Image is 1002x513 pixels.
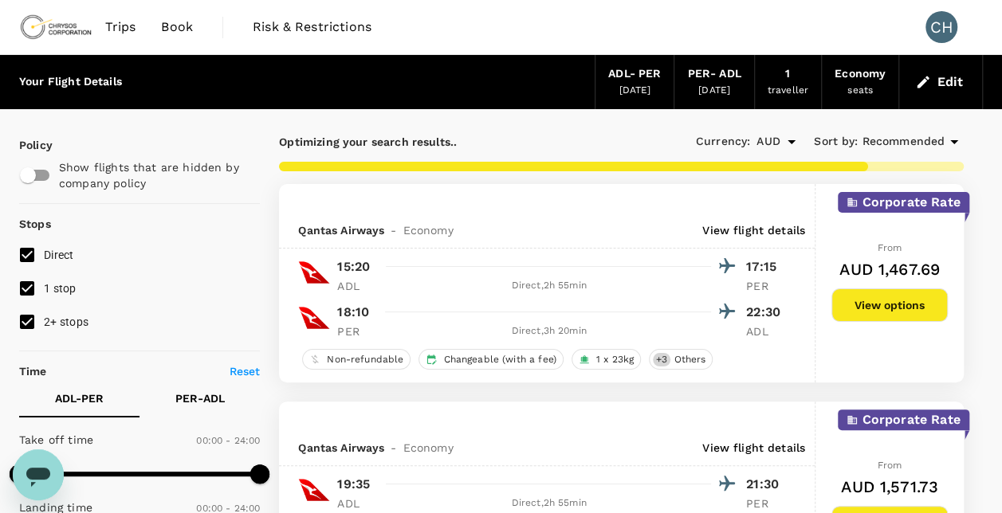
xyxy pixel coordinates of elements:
p: Optimizing your search results.. [279,134,621,150]
span: Changeable (with a fee) [437,353,562,366]
strong: Stops [19,217,51,230]
button: View options [831,288,948,322]
span: Qantas Airways [298,222,384,238]
p: PER [746,495,786,511]
p: 21:30 [746,475,786,494]
p: Time [19,363,47,379]
p: ADL - PER [55,390,104,406]
span: - [384,440,403,456]
p: PER [337,323,377,339]
span: Recommended [862,133,945,151]
h6: AUD 1,571.73 [841,474,938,499]
p: View flight details [702,440,805,456]
span: 1 stop [44,282,77,295]
span: Economy [403,222,454,238]
p: 18:10 [337,303,369,322]
div: [DATE] [698,83,730,99]
p: ADL [746,323,786,339]
p: 17:15 [746,257,786,276]
p: 22:30 [746,303,786,322]
div: ADL - PER [608,65,661,83]
span: Others [667,353,712,366]
img: Chrysos Corporation [19,10,92,45]
img: QF [298,302,330,334]
div: PER - ADL [687,65,741,83]
span: + 3 [653,353,670,366]
span: Trips [105,18,136,37]
img: QF [298,256,330,288]
p: Corporate Rate [862,410,960,429]
p: Reset [230,363,261,379]
div: traveller [768,83,808,99]
p: Take off time [19,432,93,448]
div: +3Others [649,349,713,370]
span: Direct [44,249,74,261]
div: Your Flight Details [19,73,122,91]
p: View flight details [702,222,805,238]
p: PER [746,278,786,294]
span: From [878,242,902,253]
div: Direct , 2h 55min [387,495,711,511]
div: CH [925,11,957,43]
img: QF [298,474,330,506]
p: PER - ADL [175,390,225,406]
span: 00:00 - 24:00 [196,435,260,446]
div: Economy [835,65,886,83]
span: 1 x 23kg [590,353,640,366]
div: Non-refundable [302,349,411,370]
p: Corporate Rate [862,193,960,212]
span: Sort by : [814,133,858,151]
button: Open [780,131,803,153]
div: 1 x 23kg [572,349,641,370]
h6: AUD 1,467.69 [839,256,940,282]
iframe: Button to launch messaging window [13,449,64,500]
span: 2+ stops [44,315,88,328]
span: Economy [403,440,454,456]
span: Currency : [696,133,750,151]
p: 15:20 [337,257,370,276]
span: - [384,222,403,238]
p: Show flights that are hidden by company policy [59,159,250,191]
p: 19:35 [337,475,370,494]
span: From [878,460,902,471]
span: Non-refundable [320,353,410,366]
span: Book [161,18,193,37]
div: seats [847,83,873,99]
p: Policy [19,137,33,153]
span: Risk & Restrictions [253,18,371,37]
button: Edit [912,69,969,95]
p: ADL [337,495,377,511]
div: Changeable (with a fee) [418,349,563,370]
div: Direct , 3h 20min [387,323,711,339]
p: ADL [337,278,377,294]
div: Direct , 2h 55min [387,278,711,294]
span: Qantas Airways [298,440,384,456]
div: 1 [785,65,790,83]
div: [DATE] [619,83,650,99]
